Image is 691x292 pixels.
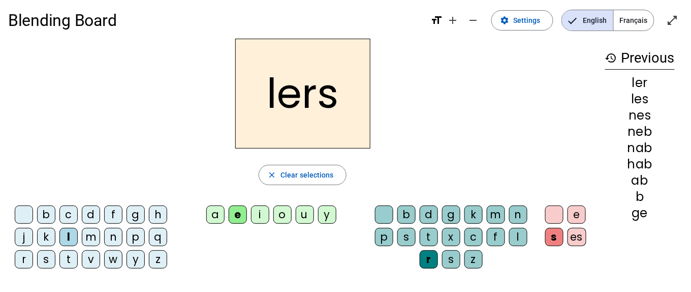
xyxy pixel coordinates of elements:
div: t [59,250,78,269]
div: l [509,228,527,246]
div: p [127,228,145,246]
button: Decrease font size [463,10,483,31]
div: s [37,250,55,269]
div: k [37,228,55,246]
mat-icon: open_in_full [667,14,679,26]
div: r [15,250,33,269]
div: c [59,206,78,224]
div: ge [605,207,675,219]
mat-icon: history [605,52,617,64]
div: x [442,228,460,246]
div: j [15,228,33,246]
mat-button-toggle-group: Language selection [561,10,654,31]
span: English [562,10,613,31]
div: ab [605,174,675,187]
div: p [375,228,393,246]
div: m [487,206,505,224]
button: Increase font size [443,10,463,31]
div: c [464,228,483,246]
div: n [509,206,527,224]
div: h [149,206,167,224]
span: Settings [513,14,541,26]
div: g [442,206,460,224]
div: y [127,250,145,269]
div: b [397,206,416,224]
div: es [568,228,586,246]
div: e [229,206,247,224]
div: a [206,206,225,224]
div: r [420,250,438,269]
div: m [82,228,100,246]
div: l [59,228,78,246]
div: les [605,93,675,105]
div: z [464,250,483,269]
div: i [251,206,269,224]
button: Clear selections [259,165,347,185]
div: nes [605,109,675,122]
div: b [37,206,55,224]
div: q [149,228,167,246]
div: b [605,191,675,203]
div: neb [605,126,675,138]
h2: lers [235,39,370,149]
div: hab [605,158,675,170]
div: v [82,250,100,269]
div: t [420,228,438,246]
div: w [104,250,122,269]
div: k [464,206,483,224]
div: o [273,206,292,224]
div: d [82,206,100,224]
button: Enter full screen [663,10,683,31]
div: e [568,206,586,224]
div: z [149,250,167,269]
div: d [420,206,438,224]
div: u [296,206,314,224]
div: y [318,206,336,224]
mat-icon: settings [500,16,509,25]
span: Français [614,10,654,31]
mat-icon: close [267,170,276,180]
mat-icon: add [447,14,459,26]
div: nab [605,142,675,154]
h3: Previous [605,47,675,70]
mat-icon: remove [467,14,479,26]
button: Settings [491,10,553,31]
div: s [442,250,460,269]
span: Clear selections [280,169,334,181]
div: g [127,206,145,224]
div: s [545,228,563,246]
div: f [487,228,505,246]
h1: Blending Board [8,4,422,37]
div: s [397,228,416,246]
mat-icon: format_size [430,14,443,26]
div: n [104,228,122,246]
div: ler [605,77,675,89]
div: f [104,206,122,224]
